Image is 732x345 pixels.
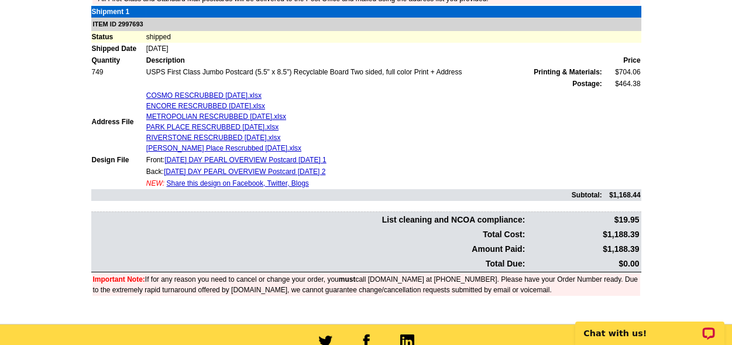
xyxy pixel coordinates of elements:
td: $1,188.39 [527,228,640,241]
td: Shipment 1 [91,6,146,18]
td: Description [146,54,603,66]
td: Subtotal: [91,189,603,201]
td: 749 [91,66,146,78]
td: Status [91,31,146,43]
td: shipped [146,31,641,43]
strong: Postage: [572,80,602,88]
td: $1,188.39 [527,242,640,256]
td: Shipped Date [91,43,146,54]
td: $464.38 [603,78,641,90]
td: Front: [146,154,603,166]
td: Design File [91,154,146,166]
a: METROPOLIAN RESCRUBBED [DATE].xlsx [146,112,286,121]
td: [DATE] [146,43,641,54]
td: $704.06 [603,66,641,78]
a: Share this design on Facebook, Twitter, Blogs [167,179,309,187]
b: must [339,275,356,283]
a: COSMO RESCRUBBED [DATE].xlsx [146,91,262,100]
td: List cleaning and NCOA compliance: [92,213,526,227]
td: $1,168.44 [603,189,641,201]
td: If for any reason you need to cancel or change your order, you call [DOMAIN_NAME] at [PHONE_NUMBE... [92,274,640,296]
a: [DATE] DAY PEARL OVERVIEW Postcard [DATE] 2 [164,168,326,176]
td: $19.95 [527,213,640,227]
td: Price [603,54,641,66]
td: Quantity [91,54,146,66]
font: Important Note: [93,275,145,283]
td: Total Due: [92,257,526,271]
td: USPS First Class Jumbo Postcard (5.5" x 8.5") Recyclable Board Two sided, full color Print + Address [146,66,603,78]
td: $0.00 [527,257,640,271]
a: [DATE] DAY PEARL OVERVIEW Postcard [DATE] 1 [164,156,327,164]
a: PARK PLACE RESCRUBBED [DATE].xlsx [146,123,279,131]
a: ENCORE RESCRUBBED [DATE].xlsx [146,102,265,110]
span: Printing & Materials: [534,67,602,77]
td: ITEM ID 2997693 [91,18,641,31]
iframe: LiveChat chat widget [568,308,732,345]
a: [PERSON_NAME] Place Rescrubbed [DATE].xlsx [146,144,301,152]
td: Address File [91,90,146,154]
td: Total Cost: [92,228,526,241]
td: Back: [146,166,603,177]
span: NEW: [146,179,164,187]
td: Amount Paid: [92,242,526,256]
a: RIVERSTONE RESCRUBBED [DATE].xlsx [146,134,281,142]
